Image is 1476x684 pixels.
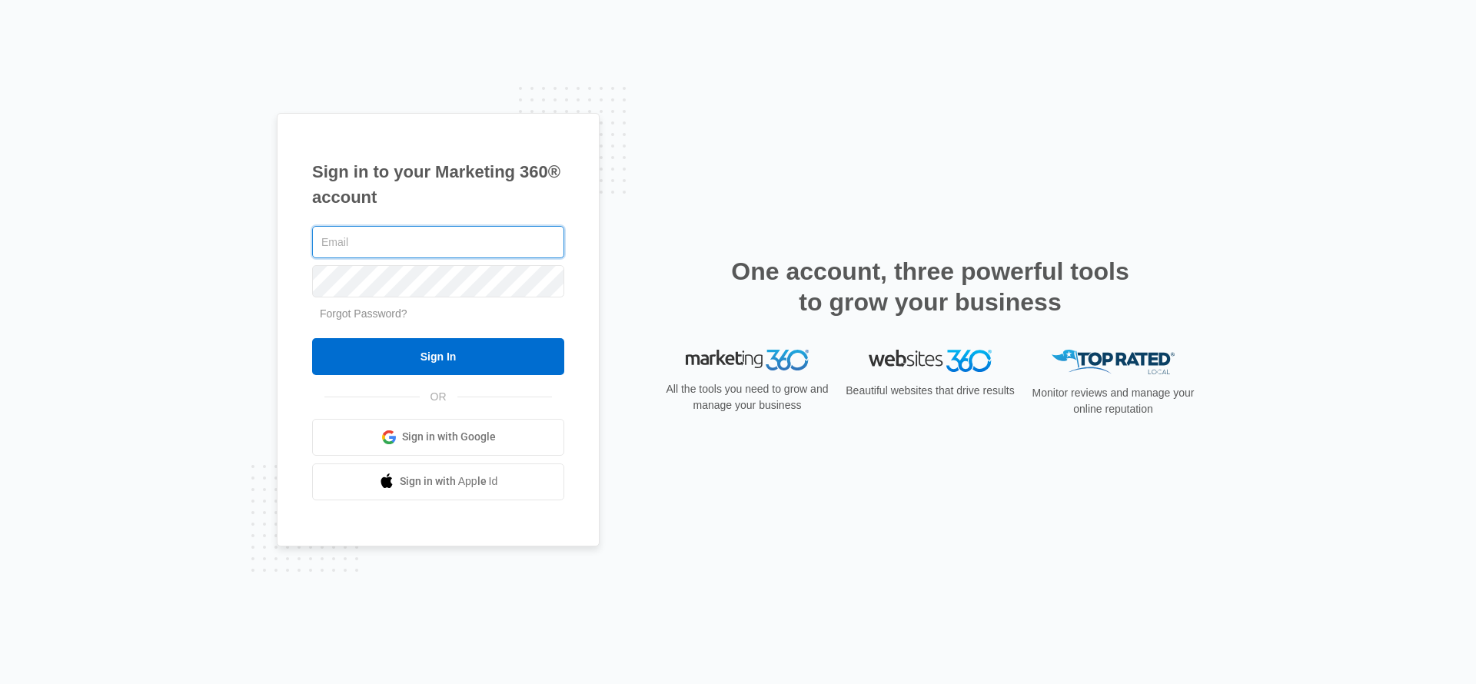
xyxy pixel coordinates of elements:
p: Monitor reviews and manage your online reputation [1027,385,1199,417]
a: Forgot Password? [320,307,407,320]
input: Email [312,226,564,258]
span: Sign in with Apple Id [400,473,498,490]
img: Marketing 360 [686,350,809,371]
span: OR [420,389,457,405]
img: Top Rated Local [1052,350,1175,375]
h1: Sign in to your Marketing 360® account [312,159,564,210]
h2: One account, three powerful tools to grow your business [726,256,1134,317]
p: Beautiful websites that drive results [844,383,1016,399]
input: Sign In [312,338,564,375]
span: Sign in with Google [402,429,496,445]
p: All the tools you need to grow and manage your business [661,381,833,413]
a: Sign in with Apple Id [312,463,564,500]
img: Websites 360 [869,350,992,372]
a: Sign in with Google [312,419,564,456]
